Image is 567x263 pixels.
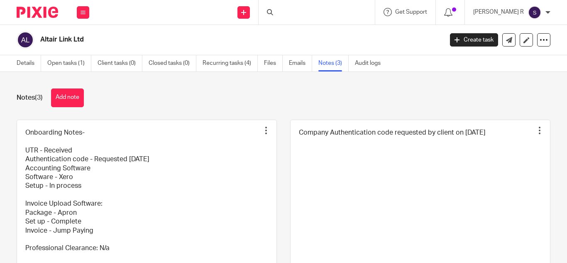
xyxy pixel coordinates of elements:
img: svg%3E [17,31,34,49]
a: Emails [289,55,312,71]
a: Details [17,55,41,71]
span: (3) [35,94,43,101]
a: Files [264,55,283,71]
button: Add note [51,88,84,107]
img: Pixie [17,7,58,18]
a: Send new email [502,33,516,47]
span: Get Support [395,9,427,15]
img: svg%3E [528,6,541,19]
a: Notes (3) [318,55,349,71]
a: Closed tasks (0) [149,55,196,71]
a: Edit client [520,33,533,47]
a: Audit logs [355,55,387,71]
a: Recurring tasks (4) [203,55,258,71]
p: [PERSON_NAME] R [473,8,524,16]
a: Create task [450,33,498,47]
h2: Altair Link Ltd [40,35,358,44]
a: Client tasks (0) [98,55,142,71]
a: Open tasks (1) [47,55,91,71]
h1: Notes [17,93,43,102]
